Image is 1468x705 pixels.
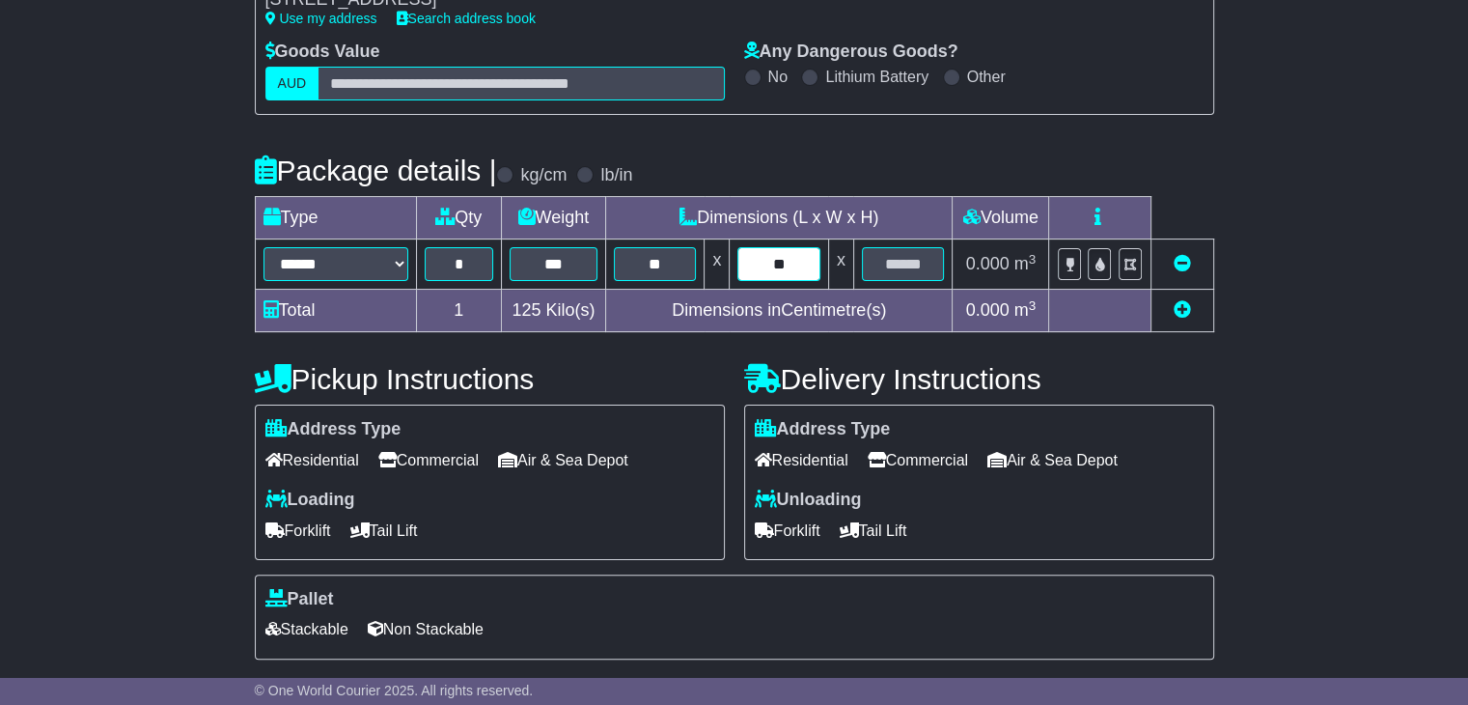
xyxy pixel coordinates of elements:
[255,155,497,186] h4: Package details |
[825,68,928,86] label: Lithium Battery
[255,290,416,332] td: Total
[1014,254,1037,273] span: m
[397,11,536,26] a: Search address book
[416,290,501,332] td: 1
[501,197,605,240] td: Weight
[1029,252,1037,267] sup: 3
[255,363,725,395] h4: Pickup Instructions
[1174,300,1191,320] a: Add new item
[744,363,1214,395] h4: Delivery Instructions
[368,614,484,644] span: Non Stackable
[953,197,1049,240] td: Volume
[768,68,788,86] label: No
[967,68,1006,86] label: Other
[987,445,1118,475] span: Air & Sea Depot
[605,197,952,240] td: Dimensions (L x W x H)
[265,11,377,26] a: Use my address
[350,516,418,546] span: Tail Lift
[966,300,1010,320] span: 0.000
[755,445,848,475] span: Residential
[265,42,380,63] label: Goods Value
[265,614,348,644] span: Stackable
[265,419,402,440] label: Address Type
[378,445,479,475] span: Commercial
[1014,300,1037,320] span: m
[265,490,355,511] label: Loading
[520,165,567,186] label: kg/cm
[501,290,605,332] td: Kilo(s)
[1029,298,1037,313] sup: 3
[755,419,891,440] label: Address Type
[265,589,334,610] label: Pallet
[265,516,331,546] span: Forklift
[840,516,907,546] span: Tail Lift
[512,300,540,320] span: 125
[868,445,968,475] span: Commercial
[828,240,853,290] td: x
[744,42,958,63] label: Any Dangerous Goods?
[265,445,359,475] span: Residential
[705,240,730,290] td: x
[255,197,416,240] td: Type
[966,254,1010,273] span: 0.000
[755,490,862,511] label: Unloading
[416,197,501,240] td: Qty
[265,67,319,100] label: AUD
[605,290,952,332] td: Dimensions in Centimetre(s)
[1174,254,1191,273] a: Remove this item
[498,445,628,475] span: Air & Sea Depot
[600,165,632,186] label: lb/in
[755,516,820,546] span: Forklift
[255,683,534,698] span: © One World Courier 2025. All rights reserved.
